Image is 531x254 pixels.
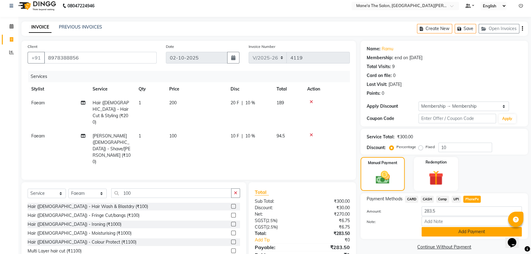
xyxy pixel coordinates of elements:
span: 2.5% [267,218,276,223]
img: _gift.svg [424,169,448,187]
span: CARD [405,196,418,203]
button: Open Invoices [479,24,519,33]
input: Search or Scan [111,188,231,198]
span: 100 [169,133,177,139]
div: Hair ([DEMOGRAPHIC_DATA]) - Fringe Cut/bangs (₹100) [28,212,139,219]
div: Discount: [250,205,302,211]
span: 20 F [231,100,239,106]
div: end on [DATE] [395,55,422,61]
span: CASH [421,196,434,203]
div: 0 [382,90,384,97]
div: Points: [367,90,380,97]
div: ₹300.00 [397,134,413,140]
button: Apply [499,114,516,123]
span: UPI [452,196,461,203]
div: Hair ([DEMOGRAPHIC_DATA]) - Ironing (₹1000) [28,221,121,228]
div: Name: [367,46,380,52]
div: Discount: [367,144,386,151]
span: 2.5% [267,225,277,229]
div: Apply Discount [367,103,418,110]
div: 0 [393,72,395,79]
div: Hair ([DEMOGRAPHIC_DATA]) - Colour Protect (₹1100) [28,239,136,245]
span: 189 [277,100,284,106]
div: Total: [250,230,302,237]
button: +91 [28,52,45,63]
span: Payment Methods [367,196,403,202]
span: CGST [255,224,266,230]
div: Membership: [367,55,393,61]
span: Hair ([DEMOGRAPHIC_DATA]) - Hair Cut & Styling (₹200) [93,100,129,125]
span: 10 % [245,100,255,106]
span: 200 [169,100,177,106]
label: Invoice Number [249,44,275,49]
span: PhonePe [463,196,481,203]
img: _cash.svg [371,169,394,186]
span: Faeam [31,133,45,139]
a: Continue Without Payment [362,244,527,250]
span: 10 % [245,133,255,139]
div: ( ) [250,217,302,224]
div: ₹0 [311,237,354,243]
label: Redemption [426,160,447,165]
div: ₹6.75 [302,224,354,230]
div: Coupon Code [367,115,418,122]
span: [PERSON_NAME] ([DEMOGRAPHIC_DATA]) - Shave/[PERSON_NAME] (₹100) [93,133,131,164]
span: | [242,100,243,106]
span: 1 [139,133,141,139]
div: Hair ([DEMOGRAPHIC_DATA]) - Moisturising (₹1000) [28,230,132,237]
a: Add Tip [250,237,311,243]
div: ₹6.75 [302,217,354,224]
label: Manual Payment [368,160,397,166]
span: Faeam [31,100,45,106]
input: Enter Offer / Coupon Code [418,114,496,123]
a: Ramu [382,46,393,52]
div: Services [28,71,354,82]
div: Payable: [250,244,302,251]
th: Stylist [28,82,89,96]
a: INVOICE [29,22,52,33]
div: Total Visits: [367,63,391,70]
div: ₹283.50 [302,230,354,237]
div: Hair ([DEMOGRAPHIC_DATA]) - Hair Wash & Blastdry (₹100) [28,203,148,210]
div: Net: [250,211,302,217]
span: Comp [436,196,449,203]
label: Note: [362,219,417,225]
label: Client [28,44,37,49]
div: Last Visit: [367,81,387,88]
iframe: chat widget [505,229,525,248]
input: Search by Name/Mobile/Email/Code [44,52,157,63]
span: SGST [255,218,266,223]
a: PREVIOUS INVOICES [59,24,102,30]
button: Save [455,24,476,33]
input: Add Note [422,217,522,226]
div: Service Total: [367,134,395,140]
label: Percentage [396,144,416,150]
div: ₹30.00 [302,205,354,211]
input: Amount [422,206,522,216]
span: 1 [139,100,141,106]
div: ₹300.00 [302,198,354,205]
span: Total [255,189,269,195]
label: Date [166,44,174,49]
div: [DATE] [388,81,402,88]
th: Action [304,82,350,96]
span: | [242,133,243,139]
th: Price [166,82,227,96]
th: Disc [227,82,273,96]
label: Fixed [426,144,435,150]
div: ₹283.50 [302,244,354,251]
label: Amount: [362,209,417,214]
div: Card on file: [367,72,392,79]
button: Add Payment [422,227,522,237]
th: Qty [135,82,166,96]
div: ₹270.00 [302,211,354,217]
div: 9 [392,63,395,70]
th: Total [273,82,304,96]
button: Create New [417,24,452,33]
div: ( ) [250,224,302,230]
th: Service [89,82,135,96]
div: Sub Total: [250,198,302,205]
span: 94.5 [277,133,285,139]
span: 10 F [231,133,239,139]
